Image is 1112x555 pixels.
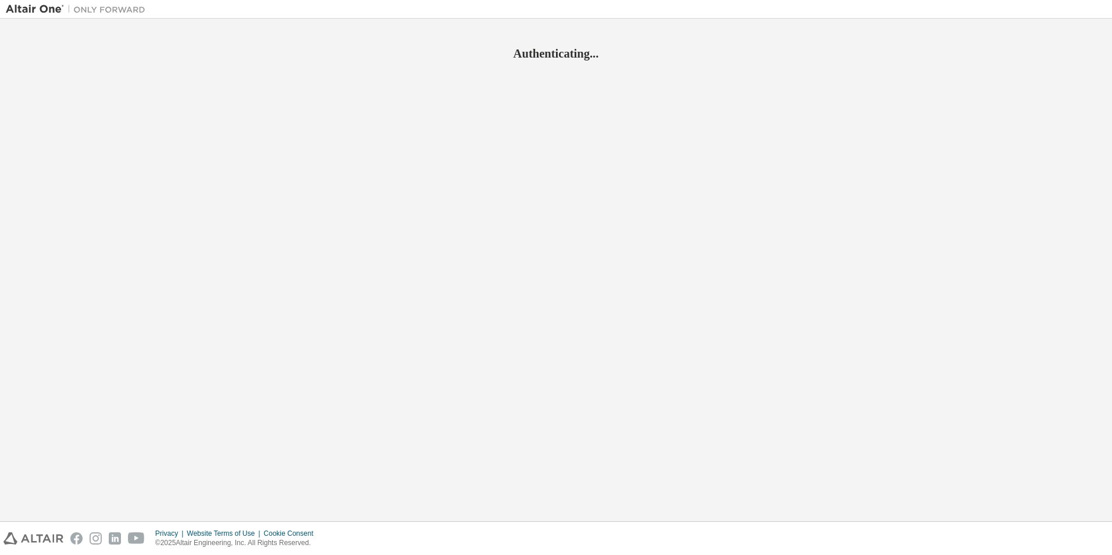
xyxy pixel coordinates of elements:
[187,529,263,538] div: Website Terms of Use
[109,532,121,545] img: linkedin.svg
[90,532,102,545] img: instagram.svg
[6,46,1106,61] h2: Authenticating...
[155,529,187,538] div: Privacy
[6,3,151,15] img: Altair One
[128,532,145,545] img: youtube.svg
[263,529,320,538] div: Cookie Consent
[3,532,63,545] img: altair_logo.svg
[70,532,83,545] img: facebook.svg
[155,538,320,548] p: © 2025 Altair Engineering, Inc. All Rights Reserved.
